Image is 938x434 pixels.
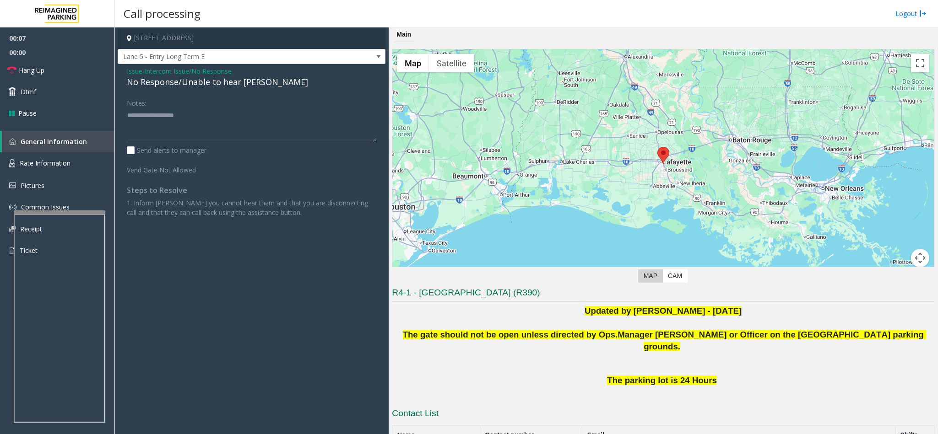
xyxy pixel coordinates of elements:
span: The parking lot is 24 Hours [607,375,716,385]
span: - [142,67,232,75]
label: CAM [662,269,688,283]
img: 'icon' [9,204,16,211]
img: 'icon' [9,226,16,232]
img: 'icon' [9,159,15,167]
img: 'icon' [9,246,15,255]
span: General Information [21,137,87,146]
h4: [STREET_ADDRESS] [118,27,385,49]
img: 'icon' [9,182,16,188]
span: Lane 5 - Entry Long Term E [118,49,332,64]
div: Main [394,27,413,42]
span: Pictures [21,181,44,190]
div: 200 Terminal Drive, Lafayette, LA [657,147,669,164]
h4: Steps to Resolve [127,186,376,195]
img: Google [395,266,425,278]
button: Show satellite imagery [429,54,474,72]
h3: R4-1 - [GEOGRAPHIC_DATA] (R390) [392,287,934,302]
label: Map [638,269,663,283]
span: Manager [PERSON_NAME] or Officer on the [GEOGRAPHIC_DATA] parking grounds. [618,330,926,351]
label: Vend Gate Not Allowed [125,162,230,175]
span: The gate should not be open unless directed by Ops. [403,330,618,339]
span: Hang Up [19,65,44,75]
label: Send alerts to manager [127,145,206,155]
span: Common Issues [21,203,70,211]
button: Map camera controls [911,249,929,267]
p: 1. Inform [PERSON_NAME] you cannot hear them and that you are disconnecting call and that they ca... [127,198,376,217]
span: Dtmf [21,87,36,96]
label: Notes: [127,95,146,108]
span: Updated by [PERSON_NAME] - [DATE] [585,306,742,316]
span: Pause [18,108,37,118]
a: General Information [2,131,114,152]
a: Open this area in Google Maps (opens a new window) [395,266,425,278]
h3: Call processing [119,2,205,25]
h3: Contact List [392,407,934,422]
span: Issue [127,66,142,76]
button: Show street map [397,54,429,72]
span: Intercom Issue/No Response [145,66,232,76]
div: No Response/Unable to hear [PERSON_NAME] [127,76,376,88]
button: Toggle fullscreen view [911,54,929,72]
span: Rate Information [20,159,70,167]
img: logout [919,9,927,18]
img: 'icon' [9,138,16,145]
a: Logout [895,9,927,18]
